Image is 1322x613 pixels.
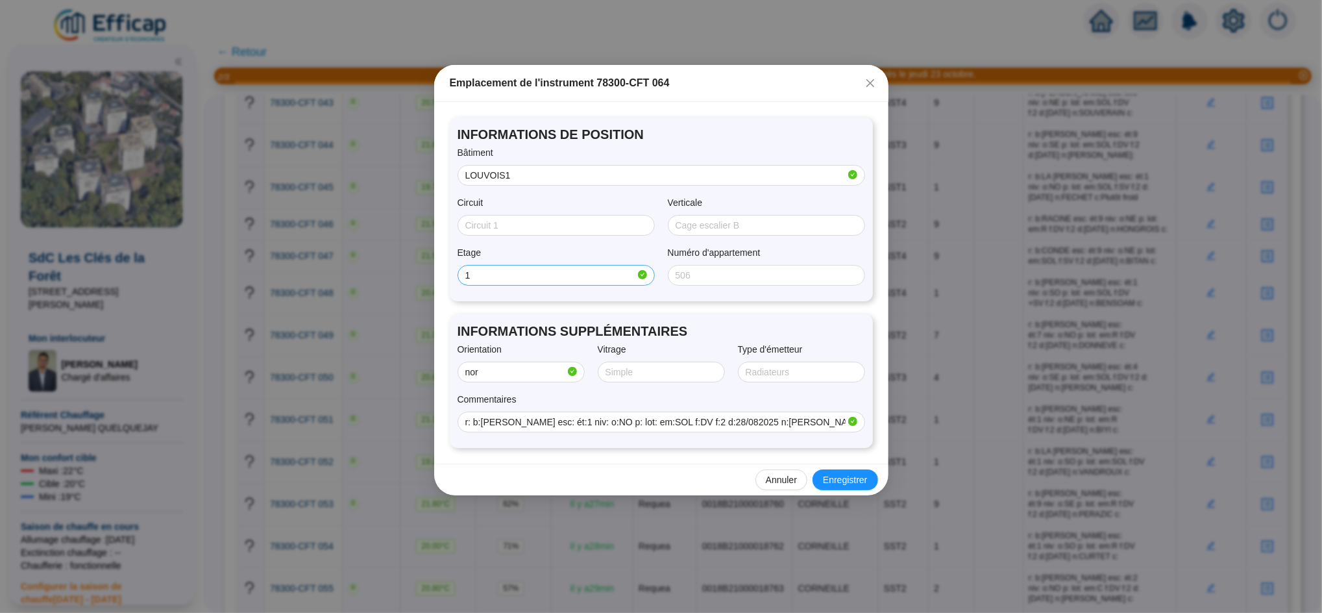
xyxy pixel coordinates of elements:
[668,196,712,210] label: Verticale
[676,269,855,282] input: Numéro d'appartement
[860,78,881,88] span: Fermer
[458,393,526,407] label: Commentaires
[458,246,490,260] label: Etage
[465,219,644,232] input: Circuit
[746,366,855,379] input: Type d'émetteur
[766,473,797,487] span: Annuler
[450,75,873,91] div: Emplacement de l'instrument 78300-CFT 064
[465,269,635,282] input: Etage
[458,322,865,340] span: INFORMATIONS SUPPLÉMENTAIRES
[465,416,846,429] input: Commentaires
[465,169,846,182] input: Bâtiment
[865,78,875,88] span: close
[606,366,715,379] input: Vitrage
[458,125,865,144] span: INFORMATIONS DE POSITION
[465,366,565,379] input: Orientation
[598,343,635,357] label: Vitrage
[458,146,502,160] label: Bâtiment
[755,469,807,490] button: Annuler
[738,343,812,357] label: Type d'émetteur
[458,196,493,210] label: Circuit
[860,73,881,94] button: Close
[823,473,867,487] span: Enregistrer
[676,219,855,232] input: Verticale
[458,343,511,357] label: Orientation
[668,246,770,260] label: Numéro d'appartement
[813,469,877,490] button: Enregistrer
